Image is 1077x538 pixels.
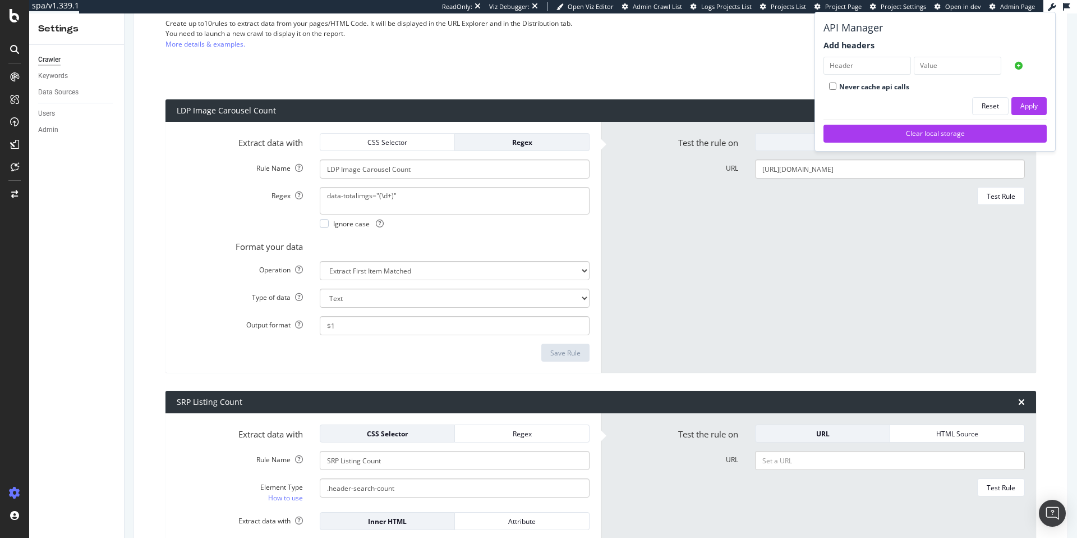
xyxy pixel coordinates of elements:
button: Regex [455,425,590,443]
span: Ignore case [333,219,384,229]
div: API Manager [823,21,1047,35]
div: Test Rule [987,483,1015,493]
a: Data Sources [38,86,116,98]
div: CSS Selector [329,138,445,147]
button: Apply [1011,97,1047,115]
button: Save Rule [541,344,590,362]
div: URL [765,138,881,147]
div: Apply [1020,101,1038,111]
div: Inner HTML [329,517,445,526]
div: Element Type [177,482,303,492]
div: Add headers [823,40,1047,52]
label: URL [604,159,747,173]
a: Logs Projects List [691,2,752,11]
div: Attribute [464,517,580,526]
label: Extract data with [168,512,311,526]
textarea: data-totalimgs="(\d+)" [320,187,590,214]
span: Projects List [771,2,806,11]
div: Users [38,108,55,120]
label: Rule Name [168,159,311,173]
div: Open Intercom Messenger [1039,500,1066,527]
div: Create up to 10 rules to extract data from your pages/HTML Code. It will be displayed in the URL ... [165,19,740,28]
label: Operation [168,261,311,275]
a: Keywords [38,70,116,82]
a: Admin [38,124,116,136]
label: Test the rule on [604,133,747,149]
span: Admin Page [1000,2,1035,11]
label: Type of data [168,289,311,302]
input: Header [823,57,911,75]
label: Output format [168,316,311,330]
input: Set a URL [755,159,1025,179]
span: Logs Projects List [701,2,752,11]
a: Crawler [38,54,116,66]
div: HTML Source [899,429,1015,439]
div: SRP Listing Count [177,396,242,408]
button: Regex [455,133,590,151]
input: Provide a name [320,451,590,470]
div: Save Rule [550,348,581,358]
button: Test Rule [977,187,1025,205]
button: URL [755,133,890,151]
div: Regex [464,429,580,439]
label: Extract data with [168,425,311,440]
button: Attribute [455,512,590,530]
a: More details & examples. [165,38,245,50]
a: How to use [268,492,303,504]
button: Inner HTML [320,512,455,530]
span: Admin Crawl List [633,2,682,11]
label: Test the rule on [604,425,747,440]
div: Reset [982,101,999,111]
input: Provide a name [320,159,590,179]
button: Clear local storage [823,125,1047,143]
button: Test Rule [977,478,1025,496]
div: Data Sources [38,86,79,98]
a: Users [38,108,116,120]
div: Admin [38,124,58,136]
label: Format your data [168,237,311,253]
div: Regex [464,138,580,147]
input: Value [914,57,1001,75]
div: Clear local storage [832,129,1038,138]
a: Project Settings [870,2,926,11]
div: Keywords [38,70,68,82]
button: Reset [972,97,1009,115]
div: CSS Selector [329,429,445,439]
div: Viz Debugger: [489,2,530,11]
a: Admin Crawl List [622,2,682,11]
div: times [1018,398,1025,407]
input: Set a URL [755,451,1025,470]
a: Open Viz Editor [556,2,614,11]
div: Test Rule [987,192,1015,201]
a: Project Page [814,2,862,11]
label: Never cache api calls [839,82,909,92]
label: Extract data with [168,133,311,149]
div: Settings [38,22,115,35]
span: Open Viz Editor [568,2,614,11]
div: Crawler [38,54,61,66]
span: Project Settings [881,2,926,11]
button: HTML Source [890,425,1025,443]
div: URL [765,429,881,439]
span: Open in dev [945,2,981,11]
div: LDP Image Carousel Count [177,105,276,116]
div: ReadOnly: [442,2,472,11]
a: Admin Page [989,2,1035,11]
div: You need to launch a new crawl to display it on the report. [165,29,740,38]
input: $1 [320,316,590,335]
button: CSS Selector [320,133,455,151]
label: Rule Name [168,451,311,464]
a: Projects List [760,2,806,11]
button: URL [755,425,890,443]
button: CSS Selector [320,425,455,443]
span: Project Page [825,2,862,11]
a: Open in dev [935,2,981,11]
label: URL [604,451,747,464]
input: CSS Expression [320,478,590,498]
label: Regex [168,187,311,200]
